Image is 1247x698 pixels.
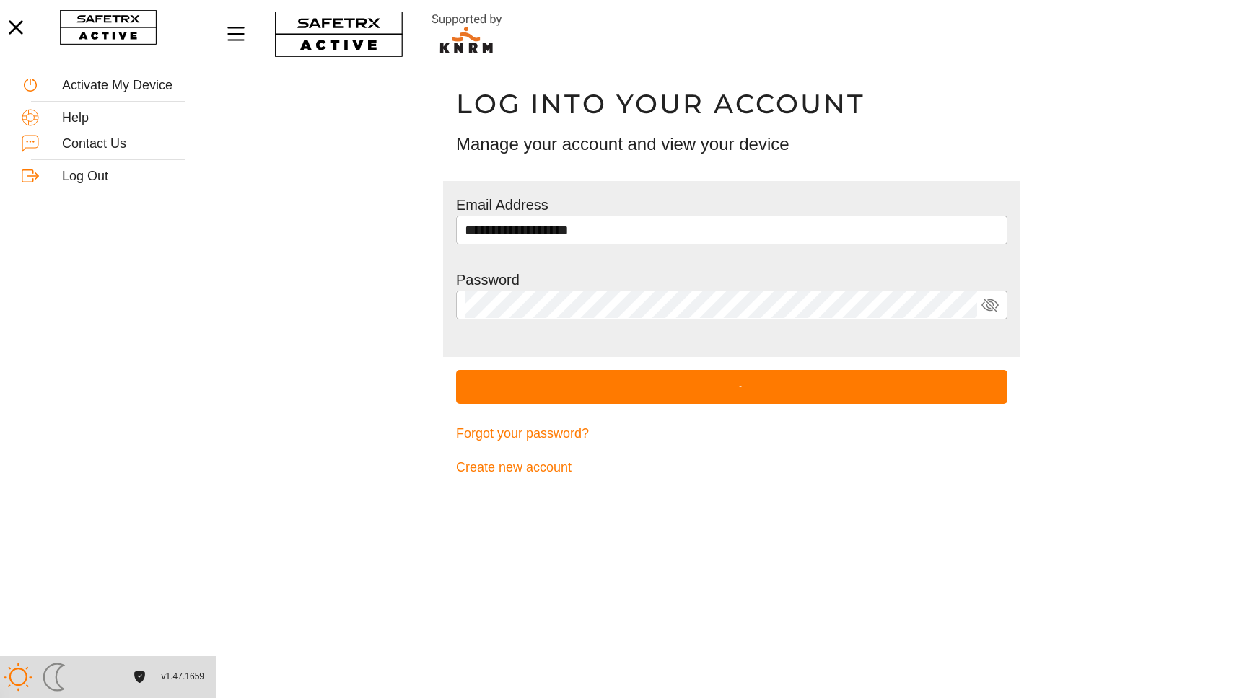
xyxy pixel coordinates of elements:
span: Create new account [456,456,572,479]
div: Contact Us [62,136,194,152]
div: Help [62,110,194,126]
span: Forgot your password? [456,423,589,445]
div: Activate My Device [62,78,194,94]
a: License Agreement [130,671,149,683]
h3: Manage your account and view your device [456,132,1007,156]
img: ModeLight.svg [4,663,32,692]
label: Password [456,272,520,288]
div: Log Out [62,169,194,185]
img: ContactUs.svg [22,135,39,152]
button: Menu [224,19,260,49]
a: Create new account [456,451,1007,485]
img: Help.svg [22,109,39,126]
button: v1.47.1659 [153,665,213,689]
img: ModeDark.svg [40,663,69,692]
label: Email Address [456,197,548,213]
img: RescueLogo.svg [415,11,519,58]
h1: Log into your account [456,87,1007,120]
span: v1.47.1659 [162,669,204,684]
a: Forgot your password? [456,417,1007,451]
